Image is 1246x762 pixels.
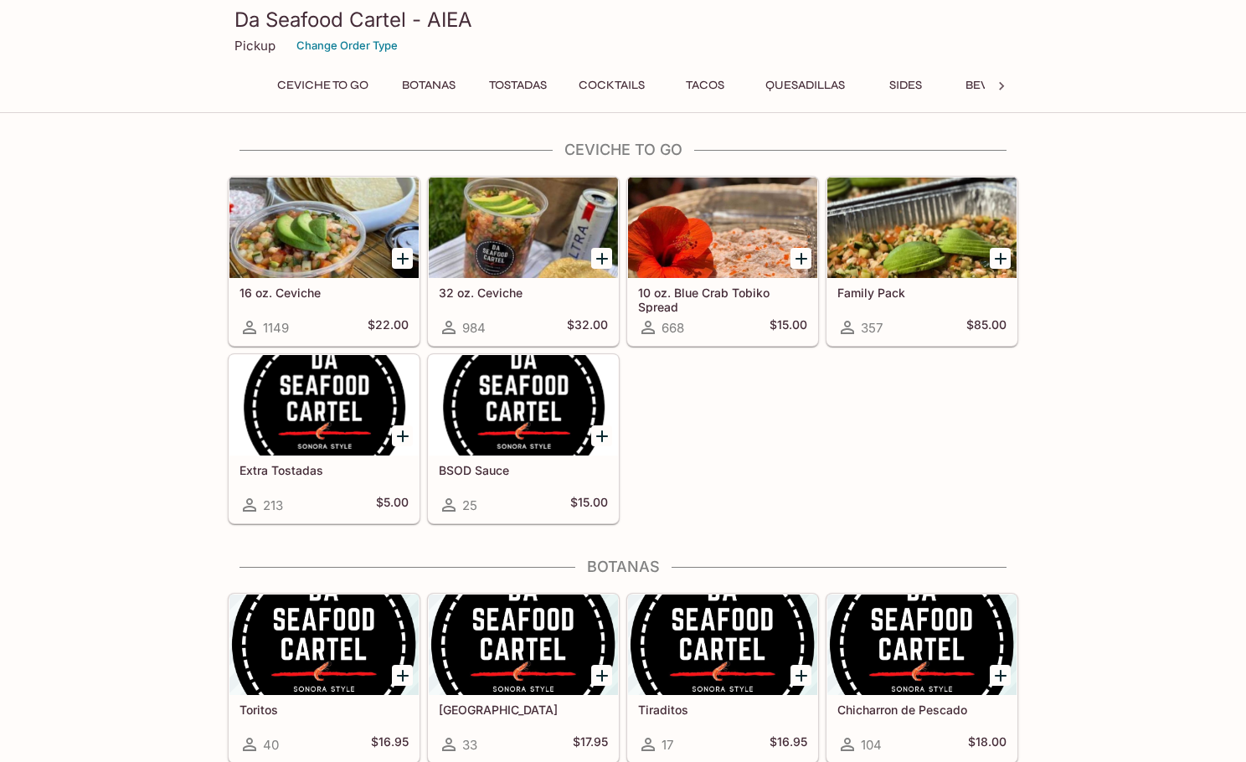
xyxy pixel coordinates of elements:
button: Beverages [956,74,1044,97]
button: Change Order Type [289,33,405,59]
h5: 10 oz. Blue Crab Tobiko Spread [638,286,807,313]
a: BSOD Sauce25$15.00 [428,354,619,523]
a: Family Pack357$85.00 [826,177,1017,346]
button: Quesadillas [756,74,854,97]
span: 25 [462,497,477,513]
button: Cocktails [569,74,654,97]
h5: Extra Tostadas [239,463,409,477]
button: Sides [868,74,943,97]
h4: Botanas [228,558,1018,576]
h5: $5.00 [376,495,409,515]
span: 1149 [263,320,289,336]
button: Add Extra Tostadas [392,425,413,446]
h5: $85.00 [966,317,1007,337]
button: Add Tiraditos [790,665,811,686]
div: 16 oz. Ceviche [229,178,419,278]
button: Add 10 oz. Blue Crab Tobiko Spread [790,248,811,269]
button: Add 16 oz. Ceviche [392,248,413,269]
span: 104 [861,737,882,753]
a: 10 oz. Blue Crab Tobiko Spread668$15.00 [627,177,818,346]
a: Extra Tostadas213$5.00 [229,354,420,523]
div: 10 oz. Blue Crab Tobiko Spread [628,178,817,278]
h5: Tiraditos [638,703,807,717]
a: 16 oz. Ceviche1149$22.00 [229,177,420,346]
span: 213 [263,497,283,513]
button: Botanas [391,74,466,97]
button: Add Toritos [392,665,413,686]
button: Add Chipilon [591,665,612,686]
h5: $15.00 [570,495,608,515]
h5: $32.00 [567,317,608,337]
div: BSOD Sauce [429,355,618,456]
span: 40 [263,737,279,753]
span: 17 [662,737,673,753]
div: Chicharron de Pescado [827,595,1017,695]
h3: Da Seafood Cartel - AIEA [234,7,1012,33]
div: Family Pack [827,178,1017,278]
button: Tostadas [480,74,556,97]
h5: $22.00 [368,317,409,337]
h5: [GEOGRAPHIC_DATA] [439,703,608,717]
span: 357 [861,320,883,336]
button: Add Family Pack [990,248,1011,269]
h5: Family Pack [837,286,1007,300]
h5: $16.95 [371,734,409,754]
span: 984 [462,320,486,336]
h5: BSOD Sauce [439,463,608,477]
a: 32 oz. Ceviche984$32.00 [428,177,619,346]
button: Tacos [667,74,743,97]
h5: $16.95 [770,734,807,754]
h4: Ceviche To Go [228,141,1018,159]
button: Add 32 oz. Ceviche [591,248,612,269]
div: Extra Tostadas [229,355,419,456]
div: Tiraditos [628,595,817,695]
h5: 32 oz. Ceviche [439,286,608,300]
span: 668 [662,320,684,336]
h5: Chicharron de Pescado [837,703,1007,717]
div: 32 oz. Ceviche [429,178,618,278]
h5: $15.00 [770,317,807,337]
p: Pickup [234,38,275,54]
span: 33 [462,737,477,753]
button: Add BSOD Sauce [591,425,612,446]
h5: $17.95 [573,734,608,754]
div: Chipilon [429,595,618,695]
h5: 16 oz. Ceviche [239,286,409,300]
h5: $18.00 [968,734,1007,754]
div: Toritos [229,595,419,695]
button: Ceviche To Go [268,74,378,97]
button: Add Chicharron de Pescado [990,665,1011,686]
h5: Toritos [239,703,409,717]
